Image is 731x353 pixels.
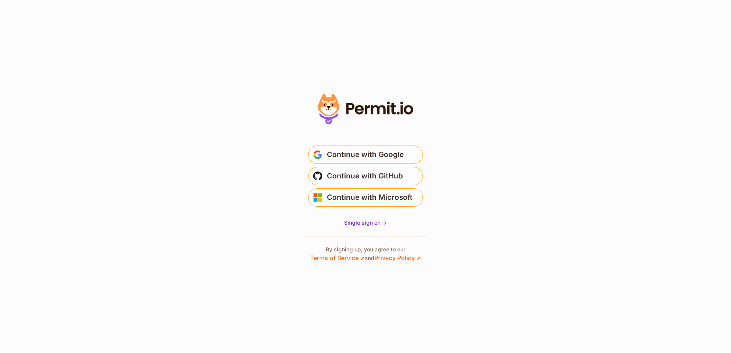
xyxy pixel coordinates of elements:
a: Single sign on -> [344,219,387,227]
span: Continue with Google [327,149,404,161]
a: Privacy Policy ↗ [374,254,421,262]
p: By signing up, you agree to our and [310,246,421,262]
a: Terms of Service ↗ [310,254,365,262]
span: Single sign on -> [344,219,387,226]
span: Continue with Microsoft [327,191,413,204]
span: Continue with GitHub [327,170,403,182]
button: Continue with Microsoft [308,188,423,207]
button: Continue with Google [308,146,423,164]
button: Continue with GitHub [308,167,423,185]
